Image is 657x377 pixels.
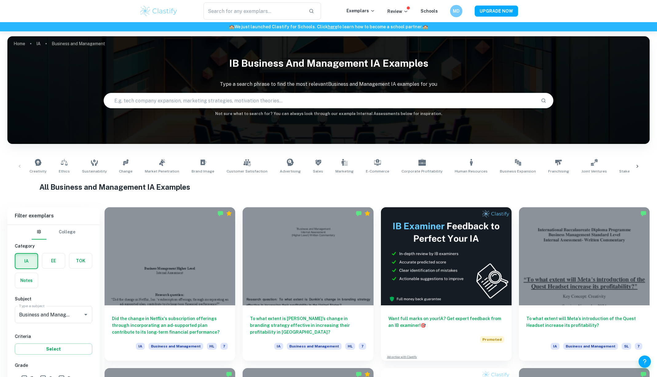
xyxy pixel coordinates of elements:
[622,343,631,350] span: SL
[1,23,656,30] h6: We just launched Clastify for Schools. Click to learn how to become a school partner.
[226,210,232,216] div: Premium
[59,169,70,174] span: Ethics
[15,362,92,369] h6: Grade
[421,323,426,328] span: 🎯
[69,253,92,268] button: TOK
[217,210,224,216] img: Marked
[287,343,342,350] span: Business and Management
[639,355,651,368] button: Help and Feedback
[346,7,375,14] p: Exemplars
[7,111,650,117] h6: Not sure what to search for? You can always look through our example Internal Assessments below f...
[455,169,488,174] span: Human Resources
[32,225,75,240] div: Filter type choice
[7,81,650,88] p: Type a search phrase to find the most relevant Business and Management IA examples for you
[388,315,504,329] h6: Want full marks on your IA ? Get expert feedback from an IB examiner!
[280,169,301,174] span: Advertising
[82,169,107,174] span: Sustainability
[635,343,642,350] span: 7
[366,169,389,174] span: E-commerce
[15,273,38,288] button: Notes
[274,343,283,350] span: IA
[356,210,362,216] img: Marked
[220,343,228,350] span: 7
[7,207,100,224] h6: Filter exemplars
[475,6,518,17] button: UPGRADE NOW
[328,24,337,29] a: here
[526,315,642,335] h6: To what extent will Meta’s introduction of the Quest Headset increase its profitability?
[563,343,618,350] span: Business and Management
[423,24,428,29] span: 🏫
[81,310,90,319] button: Open
[450,5,462,17] button: MD
[192,169,214,174] span: Brand Image
[148,343,203,350] span: Business and Management
[640,210,647,216] img: Marked
[139,5,178,17] img: Clastify logo
[581,169,607,174] span: Joint Ventures
[36,39,41,48] a: IA
[42,253,65,268] button: EE
[145,169,179,174] span: Market Penetration
[345,343,355,350] span: HL
[32,225,46,240] button: IB
[7,54,650,73] h1: IB Business and Management IA examples
[313,169,323,174] span: Sales
[19,303,45,308] label: Type a subject
[551,343,560,350] span: IA
[335,169,354,174] span: Marketing
[39,181,617,192] h1: All Business and Management IA Examples
[519,207,650,361] a: To what extent will Meta’s introduction of the Quest Headset increase its profitability?IABusines...
[15,296,92,302] h6: Subject
[207,343,217,350] span: HL
[387,355,417,359] a: Advertise with Clastify
[250,315,366,335] h6: To what extent is [PERSON_NAME]’s change in branding strategy effective in increasing their profi...
[227,169,267,174] span: Customer Satisfaction
[480,336,504,343] span: Promoted
[243,207,373,361] a: To what extent is [PERSON_NAME]’s change in branding strategy effective in increasing their profi...
[364,210,370,216] div: Premium
[15,343,92,355] button: Select
[359,343,366,350] span: 7
[453,8,460,14] h6: MD
[421,9,438,14] a: Schools
[119,169,133,174] span: Change
[105,207,235,361] a: Did the change in Netflix's subscription offerings through incorporating an ad-supported plan con...
[387,8,408,15] p: Review
[136,343,145,350] span: IA
[500,169,536,174] span: Business Expansion
[381,207,512,361] a: Want full marks on yourIA? Get expert feedback from an IB examiner!PromotedAdvertise with Clastify
[15,333,92,340] h6: Criteria
[15,254,38,268] button: IA
[104,92,536,109] input: E.g. tech company expansion, marketing strategies, motivation theories...
[538,95,549,106] button: Search
[15,243,92,249] h6: Category
[402,169,442,174] span: Corporate Profitability
[229,24,234,29] span: 🏫
[52,40,105,47] p: Business and Management
[381,207,512,305] img: Thumbnail
[30,169,46,174] span: Creativity
[59,225,75,240] button: College
[548,169,569,174] span: Franchising
[14,39,25,48] a: Home
[204,2,304,20] input: Search for any exemplars...
[112,315,228,335] h6: Did the change in Netflix's subscription offerings through incorporating an ad-supported plan con...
